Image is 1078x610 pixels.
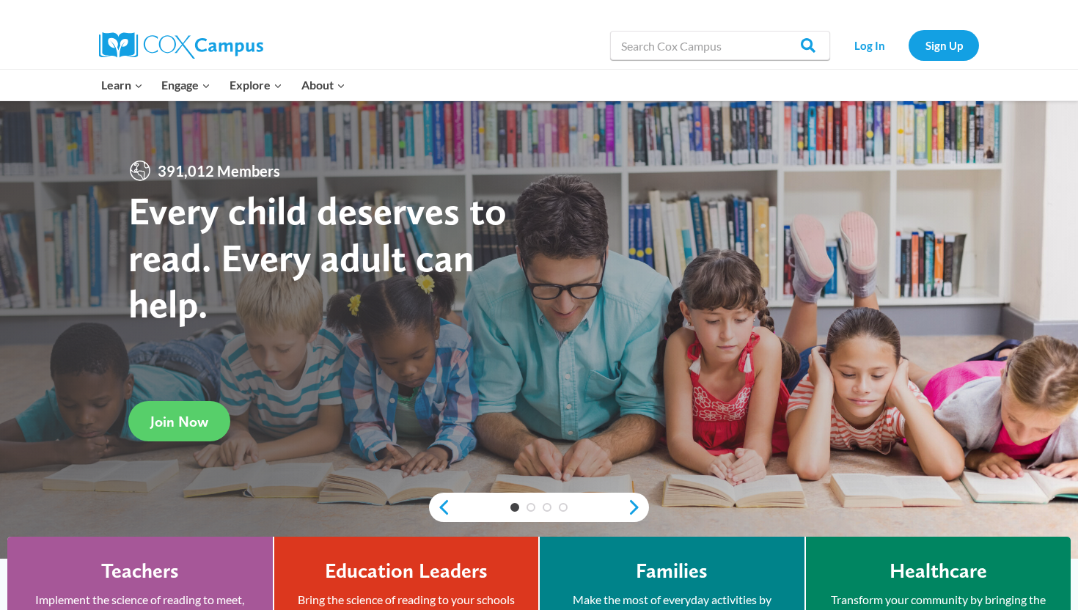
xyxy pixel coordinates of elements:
a: 3 [543,503,551,512]
a: 4 [559,503,568,512]
input: Search Cox Campus [610,31,830,60]
a: Join Now [128,401,230,441]
span: 391,012 Members [152,159,286,183]
a: Log In [837,30,901,60]
a: previous [429,499,451,516]
a: 1 [510,503,519,512]
div: content slider buttons [429,493,649,522]
h4: Education Leaders [325,559,488,584]
h4: Healthcare [890,559,987,584]
span: About [301,76,345,95]
nav: Primary Navigation [92,70,354,100]
strong: Every child deserves to read. Every adult can help. [128,187,507,327]
nav: Secondary Navigation [837,30,979,60]
a: 2 [527,503,535,512]
a: next [627,499,649,516]
h4: Teachers [101,559,179,584]
a: Sign Up [909,30,979,60]
h4: Families [636,559,708,584]
span: Join Now [150,413,208,430]
img: Cox Campus [99,32,263,59]
span: Explore [230,76,282,95]
span: Engage [161,76,210,95]
span: Learn [101,76,143,95]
